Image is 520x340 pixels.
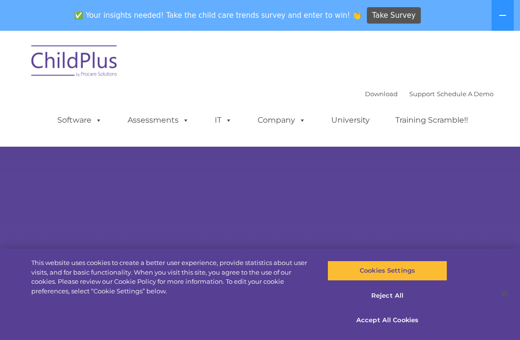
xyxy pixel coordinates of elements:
a: Software [48,111,112,130]
a: Training Scramble!! [386,111,478,130]
button: Accept All Cookies [327,310,447,330]
img: ChildPlus by Procare Solutions [26,38,123,87]
button: Close [494,283,515,304]
a: Support [409,90,435,98]
button: Cookies Settings [327,261,447,281]
div: This website uses cookies to create a better user experience, provide statistics about user visit... [31,258,312,296]
button: Reject All [327,286,447,306]
a: Assessments [118,111,199,130]
a: University [322,111,379,130]
span: ✅ Your insights needed! Take the child care trends survey and enter to win! 👏 [71,6,365,25]
a: Company [248,111,315,130]
a: Take Survey [367,7,421,24]
a: IT [205,111,242,130]
font: | [365,90,494,98]
span: Take Survey [372,7,416,24]
a: Schedule A Demo [437,90,494,98]
a: Download [365,90,398,98]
